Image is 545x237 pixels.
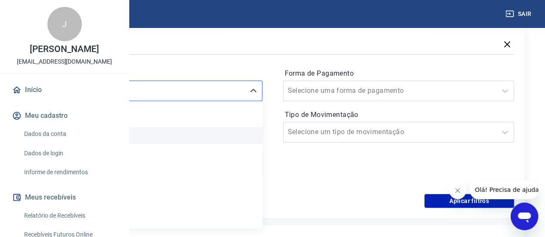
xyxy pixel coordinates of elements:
div: Últimos 90 dias [31,189,262,206]
div: Hoje [31,127,262,144]
button: Sair [504,6,535,22]
button: Meus recebíveis [10,188,118,207]
iframe: Mensagem da empresa [470,180,538,199]
div: Última semana [31,148,262,165]
a: Relatório de Recebíveis [21,207,118,225]
span: Olá! Precisa de ajuda? [5,6,72,13]
label: Tipo de Movimentação [285,110,513,120]
button: Aplicar filtros [424,194,514,208]
a: Dados da conta [21,125,118,143]
a: Início [10,80,118,99]
p: [PERSON_NAME] [30,45,99,54]
label: Forma de Pagamento [285,68,513,79]
iframe: Fechar mensagem [449,182,466,199]
div: Limpar Filtro [31,106,262,123]
a: Informe de rendimentos [21,163,118,181]
div: Últimos 30 dias [31,168,262,185]
div: Últimos 6 meses [31,209,262,227]
button: Meu cadastro [10,106,118,125]
div: J [47,7,82,41]
p: [EMAIL_ADDRESS][DOMAIN_NAME] [17,57,112,66]
a: Dados de login [21,145,118,162]
label: Período [33,68,261,79]
iframe: Botão para abrir a janela de mensagens [511,203,538,230]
